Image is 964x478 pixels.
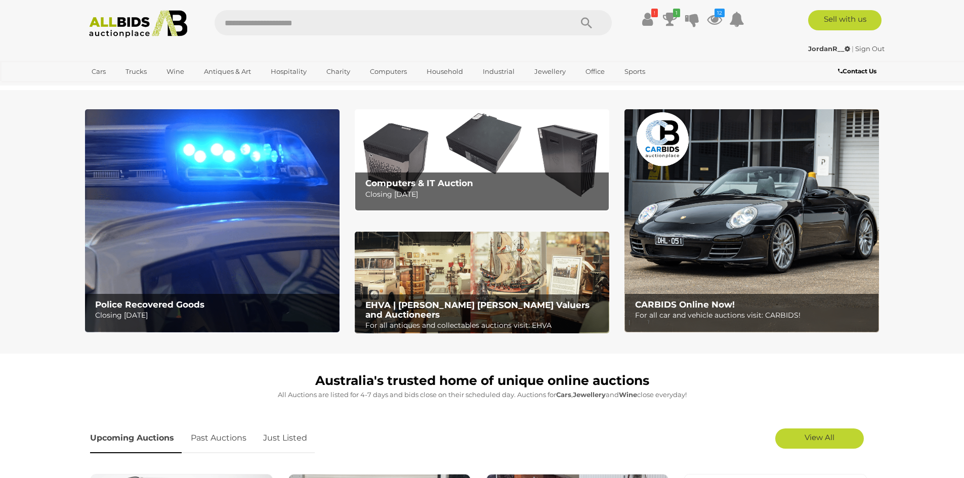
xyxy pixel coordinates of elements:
[85,109,340,332] img: Police Recovered Goods
[619,390,637,399] strong: Wine
[365,300,590,320] b: EHVA | [PERSON_NAME] [PERSON_NAME] Valuers and Auctioneers
[805,432,834,442] span: View All
[707,10,722,28] a: 12
[420,63,470,80] a: Household
[579,63,611,80] a: Office
[662,10,678,28] a: 1
[855,45,885,53] a: Sign Out
[355,109,609,211] a: Computers & IT Auction Computers & IT Auction Closing [DATE]
[561,10,612,35] button: Search
[355,232,609,334] a: EHVA | Evans Hastings Valuers and Auctioneers EHVA | [PERSON_NAME] [PERSON_NAME] Valuers and Auct...
[355,232,609,334] img: EHVA | Evans Hastings Valuers and Auctioneers
[85,63,112,80] a: Cars
[852,45,854,53] span: |
[476,63,521,80] a: Industrial
[363,63,413,80] a: Computers
[264,63,313,80] a: Hospitality
[95,309,333,322] p: Closing [DATE]
[808,45,850,53] strong: JordanR__
[635,299,735,310] b: CARBIDS Online Now!
[183,423,254,453] a: Past Auctions
[320,63,357,80] a: Charity
[197,63,258,80] a: Antiques & Art
[365,178,473,188] b: Computers & IT Auction
[256,423,315,453] a: Just Listed
[635,309,873,322] p: For all car and vehicle auctions visit: CARBIDS!
[90,389,874,401] p: All Auctions are listed for 4-7 days and bids close on their scheduled day. Auctions for , and cl...
[85,109,340,332] a: Police Recovered Goods Police Recovered Goods Closing [DATE]
[528,63,572,80] a: Jewellery
[618,63,652,80] a: Sports
[573,390,606,399] strong: Jewellery
[119,63,153,80] a: Trucks
[808,10,882,30] a: Sell with us
[808,45,852,53] a: JordanR__
[365,188,604,201] p: Closing [DATE]
[640,10,655,28] a: !
[556,390,571,399] strong: Cars
[651,9,658,17] i: !
[715,9,725,17] i: 12
[90,374,874,388] h1: Australia's trusted home of unique online auctions
[624,109,879,332] a: CARBIDS Online Now! CARBIDS Online Now! For all car and vehicle auctions visit: CARBIDS!
[85,80,170,97] a: [GEOGRAPHIC_DATA]
[83,10,193,38] img: Allbids.com.au
[775,428,864,449] a: View All
[624,109,879,332] img: CARBIDS Online Now!
[160,63,191,80] a: Wine
[838,67,876,75] b: Contact Us
[838,66,879,77] a: Contact Us
[95,299,204,310] b: Police Recovered Goods
[90,423,182,453] a: Upcoming Auctions
[355,109,609,211] img: Computers & IT Auction
[365,319,604,332] p: For all antiques and collectables auctions visit: EHVA
[673,9,680,17] i: 1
